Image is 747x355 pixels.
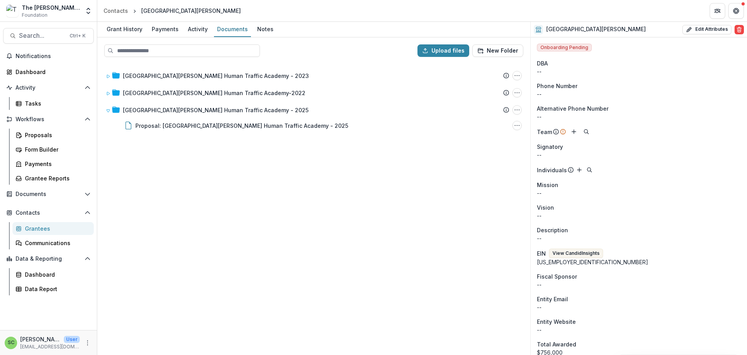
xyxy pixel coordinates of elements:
[537,166,567,174] p: Individuals
[537,67,741,76] div: --
[12,143,94,156] a: Form Builder
[64,336,80,343] p: User
[472,44,523,57] button: New Folder
[22,4,80,12] div: The [PERSON_NAME] Foundation
[682,25,731,34] button: Edit Attributes
[549,249,603,258] button: View CandidInsights
[25,131,88,139] div: Proposals
[585,165,594,175] button: Search
[100,5,244,16] nav: breadcrumb
[103,102,525,133] div: [GEOGRAPHIC_DATA][PERSON_NAME] Human Traffic Academy - 2025Saint Thomas University Human Traffic ...
[68,32,87,40] div: Ctrl + K
[103,23,146,35] div: Grant History
[185,23,211,35] div: Activity
[537,104,608,113] span: Alternative Phone Number
[12,268,94,281] a: Dashboard
[728,3,744,19] button: Get Help
[16,85,81,91] span: Activity
[3,207,94,219] button: Open Contacts
[537,151,741,159] div: --
[12,97,94,110] a: Tasks
[537,249,546,258] p: EIN
[214,23,251,35] div: Documents
[25,145,88,154] div: Form Builder
[16,256,81,262] span: Data & Reporting
[12,283,94,295] a: Data Report
[546,26,646,33] h2: [GEOGRAPHIC_DATA][PERSON_NAME]
[254,22,277,37] a: Notes
[20,335,61,343] p: [PERSON_NAME]
[537,226,568,234] span: Description
[149,23,182,35] div: Payments
[123,72,309,80] div: [GEOGRAPHIC_DATA][PERSON_NAME] Human Traffic Academy - 2023
[582,127,591,136] button: Search
[3,65,94,78] a: Dashboard
[537,234,741,242] p: --
[537,181,558,189] span: Mission
[512,88,522,97] button: Saint Thomas University Human Traffic Academy-2022 Options
[214,22,251,37] a: Documents
[3,188,94,200] button: Open Documents
[537,318,576,326] span: Entity Website
[537,212,741,220] p: --
[12,237,94,249] a: Communications
[3,50,94,62] button: Notifications
[735,25,744,34] button: Delete
[12,172,94,185] a: Grantee Reports
[16,116,81,123] span: Workflows
[537,303,741,311] div: --
[25,99,88,108] div: Tasks
[103,22,146,37] a: Grant History
[569,127,579,136] button: Add
[537,143,563,151] span: Signatory
[16,68,88,76] div: Dashboard
[537,189,741,197] p: --
[25,270,88,279] div: Dashboard
[3,113,94,125] button: Open Workflows
[537,203,554,212] span: Vision
[512,105,522,115] button: Saint Thomas University Human Traffic Academy - 2025 Options
[537,59,548,67] span: DBA
[16,191,81,198] span: Documents
[149,22,182,37] a: Payments
[103,68,525,83] div: [GEOGRAPHIC_DATA][PERSON_NAME] Human Traffic Academy - 2023Saint Thomas University Human Traffic ...
[83,338,92,348] button: More
[12,157,94,170] a: Payments
[3,81,94,94] button: Open Activity
[103,118,525,133] div: Proposal: [GEOGRAPHIC_DATA][PERSON_NAME] Human Traffic Academy - 2025Proposal: Saint Thomas Unive...
[3,28,94,44] button: Search...
[83,3,94,19] button: Open entity switcher
[123,89,305,97] div: [GEOGRAPHIC_DATA][PERSON_NAME] Human Traffic Academy-2022
[254,23,277,35] div: Notes
[103,102,525,118] div: [GEOGRAPHIC_DATA][PERSON_NAME] Human Traffic Academy - 2025Saint Thomas University Human Traffic ...
[6,5,19,17] img: The Brunetti Foundation
[141,7,241,15] div: [GEOGRAPHIC_DATA][PERSON_NAME]
[16,210,81,216] span: Contacts
[8,340,14,345] div: Sonia Cavalli
[537,90,741,98] div: --
[135,122,348,130] div: Proposal: [GEOGRAPHIC_DATA][PERSON_NAME] Human Traffic Academy - 2025
[537,258,741,266] div: [US_EMPLOYER_IDENTIFICATION_NUMBER]
[537,82,577,90] span: Phone Number
[537,295,568,303] span: Entity Email
[537,113,741,121] p: --
[19,32,65,39] span: Search...
[537,326,741,334] div: --
[25,285,88,293] div: Data Report
[25,224,88,233] div: Grantees
[123,106,309,114] div: [GEOGRAPHIC_DATA][PERSON_NAME] Human Traffic Academy - 2025
[575,165,584,175] button: Add
[16,53,91,60] span: Notifications
[12,222,94,235] a: Grantees
[25,174,88,182] div: Grantee Reports
[22,12,47,19] span: Foundation
[103,7,128,15] div: Contacts
[103,85,525,101] div: [GEOGRAPHIC_DATA][PERSON_NAME] Human Traffic Academy-2022Saint Thomas University Human Traffic Ac...
[3,253,94,265] button: Open Data & Reporting
[710,3,725,19] button: Partners
[25,160,88,168] div: Payments
[512,121,522,130] button: Proposal: Saint Thomas University Human Traffic Academy - 2025 Options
